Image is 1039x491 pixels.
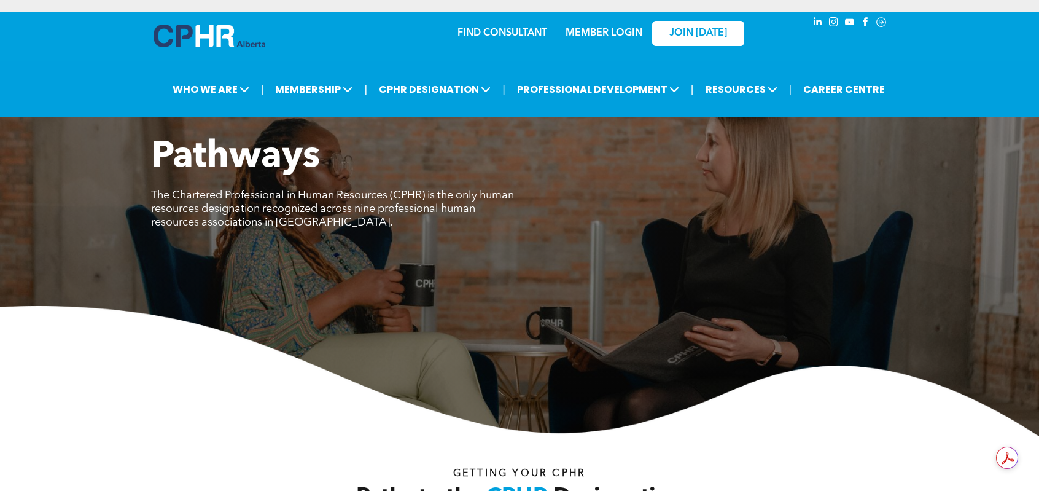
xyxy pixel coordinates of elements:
[375,78,494,101] span: CPHR DESIGNATION
[457,28,547,38] a: FIND CONSULTANT
[800,78,889,101] a: CAREER CENTRE
[151,139,320,176] span: Pathways
[151,190,514,228] span: The Chartered Professional in Human Resources (CPHR) is the only human resources designation reco...
[874,15,888,32] a: Social network
[261,77,264,102] li: |
[789,77,792,102] li: |
[858,15,872,32] a: facebook
[702,78,781,101] span: RESOURCES
[364,77,367,102] li: |
[811,15,824,32] a: linkedin
[271,78,356,101] span: MEMBERSHIP
[827,15,840,32] a: instagram
[652,21,744,46] a: JOIN [DATE]
[691,77,694,102] li: |
[154,25,265,47] img: A blue and white logo for cp alberta
[842,15,856,32] a: youtube
[502,77,505,102] li: |
[513,78,683,101] span: PROFESSIONAL DEVELOPMENT
[669,28,727,39] span: JOIN [DATE]
[566,28,642,38] a: MEMBER LOGIN
[453,469,586,479] span: Getting your Cphr
[169,78,253,101] span: WHO WE ARE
